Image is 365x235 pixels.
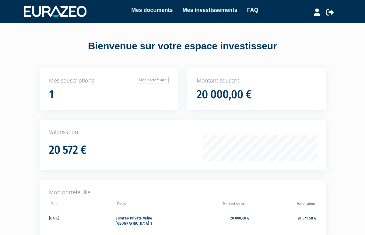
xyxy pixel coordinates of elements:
[5,39,360,53] div: Bienvenue sur votre espace investisseur
[49,210,116,230] td: [DATE]
[249,200,316,210] th: Valorisation
[247,6,258,14] a: FAQ
[131,6,173,14] a: Mes documents
[249,210,316,230] td: 20 571,58 €
[49,188,316,196] p: Mon portefeuille
[197,88,252,101] h1: 20 000,00 €
[137,77,169,83] a: Mon portefeuille
[183,200,250,210] th: Montant souscrit
[49,200,116,210] th: Date
[49,128,316,136] p: Valorisation
[197,77,316,85] p: Montant souscrit
[49,77,169,85] p: Mes souscriptions
[49,88,54,101] h1: 1
[49,144,86,156] h1: 20 572 €
[183,210,250,230] td: 20 000,00 €
[182,6,237,14] a: Mes investissements
[24,6,86,17] img: 1732889491-logotype_eurazeo_blanc_rvb.png
[116,210,183,230] td: Eurazeo Private Value [GEOGRAPHIC_DATA] 3
[116,200,183,210] th: Fonds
